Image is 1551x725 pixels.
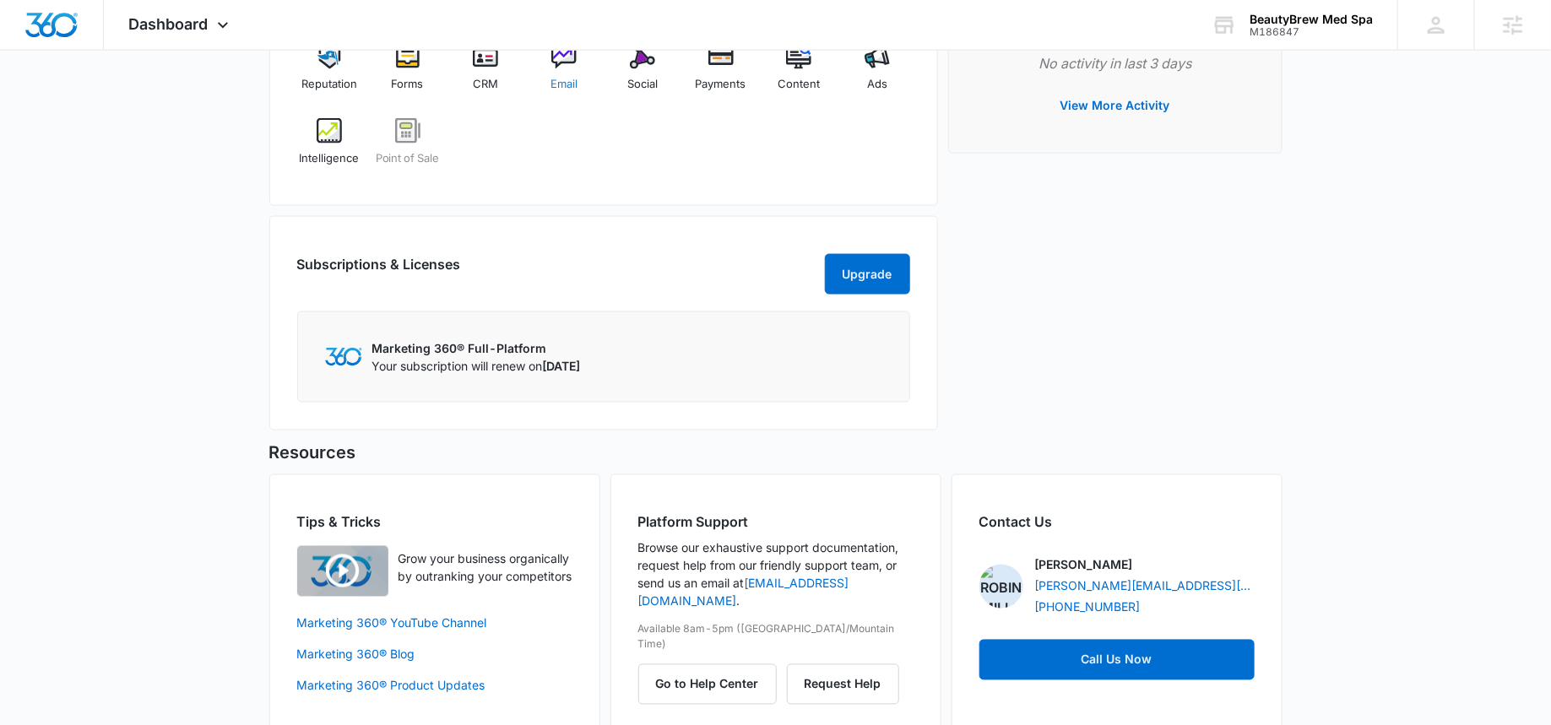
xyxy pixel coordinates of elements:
a: Go to Help Center [638,677,787,691]
a: Marketing 360® YouTube Channel [297,614,572,632]
div: account id [1250,26,1373,38]
a: Reputation [297,44,362,105]
p: Marketing 360® Full-Platform [372,339,581,357]
button: Request Help [787,664,899,705]
a: Social [610,44,675,105]
span: Intelligence [299,150,359,167]
span: Content [778,76,820,93]
p: No activity in last 3 days [976,53,1255,73]
span: Point of Sale [376,150,440,167]
img: Quick Overview Video [297,546,388,597]
div: account name [1250,13,1373,26]
h2: Subscriptions & Licenses [297,254,461,288]
span: Ads [867,76,887,93]
button: Upgrade [825,254,910,295]
a: Email [532,44,597,105]
img: Robin Mills [979,565,1023,609]
button: View More Activity [1044,85,1187,126]
h2: Contact Us [979,512,1255,533]
a: Content [767,44,832,105]
a: Marketing 360® Product Updates [297,677,572,695]
span: CRM [473,76,498,93]
a: Call Us Now [979,640,1255,680]
p: [PERSON_NAME] [1035,556,1133,574]
span: Email [550,76,578,93]
span: [DATE] [543,359,581,373]
p: Browse our exhaustive support documentation, request help from our friendly support team, or send... [638,539,914,610]
a: Intelligence [297,118,362,179]
a: [PERSON_NAME][EMAIL_ADDRESS][PERSON_NAME][DOMAIN_NAME] [1035,577,1255,595]
span: Reputation [301,76,357,93]
h2: Platform Support [638,512,914,533]
a: Marketing 360® Blog [297,646,572,663]
a: Request Help [787,677,899,691]
h5: Resources [269,441,1283,466]
a: Point of Sale [375,118,440,179]
span: Payments [696,76,746,93]
img: Marketing 360 Logo [325,348,362,365]
p: Available 8am-5pm ([GEOGRAPHIC_DATA]/Mountain Time) [638,622,914,652]
p: Grow your business organically by outranking your competitors [399,550,572,586]
h2: Tips & Tricks [297,512,572,533]
a: Forms [375,44,440,105]
span: Dashboard [129,15,209,33]
a: Ads [845,44,910,105]
p: Your subscription will renew on [372,357,581,375]
a: CRM [453,44,518,105]
a: Payments [688,44,753,105]
button: Go to Help Center [638,664,777,705]
a: [PHONE_NUMBER] [1035,598,1141,616]
span: Social [627,76,658,93]
span: Forms [392,76,424,93]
